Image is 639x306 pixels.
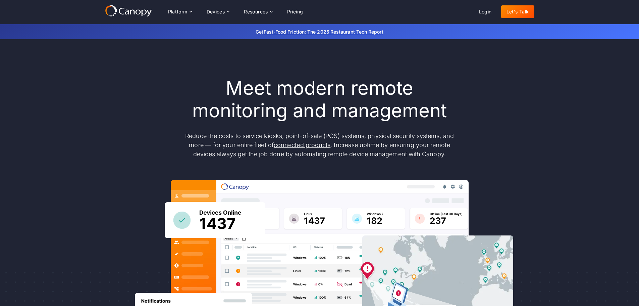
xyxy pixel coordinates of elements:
[163,5,197,18] div: Platform
[501,5,534,18] a: Let's Talk
[238,5,277,18] div: Resources
[179,131,461,159] p: Reduce the costs to service kiosks, point-of-sale (POS) systems, physical security systems, and m...
[201,5,235,18] div: Devices
[179,77,461,122] h1: Meet modern remote monitoring and management
[165,202,265,238] img: Canopy sees how many devices are online
[155,28,484,35] p: Get
[244,9,268,14] div: Resources
[264,29,383,35] a: Fast-Food Friction: The 2025 Restaurant Tech Report
[168,9,188,14] div: Platform
[274,141,330,148] a: connected products
[282,5,309,18] a: Pricing
[474,5,497,18] a: Login
[207,9,225,14] div: Devices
